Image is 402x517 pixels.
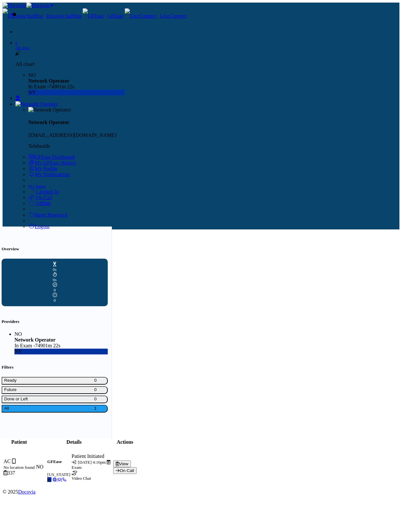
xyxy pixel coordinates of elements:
small: No location found [4,465,35,470]
div: All clear! [15,46,399,50]
img: Network Operator [28,107,71,113]
span: 1 [94,406,105,412]
h5: Filters [2,365,108,370]
span: 0 [94,397,105,402]
a: 0 All clear! [15,41,399,50]
img: Docovia Staffing [3,8,43,24]
span: Patient Initiated [72,453,105,459]
img: Docovia [26,3,49,8]
span: ny [47,477,51,482]
small: [US_STATE] [47,472,70,477]
div: In Exam - [28,84,125,90]
span: [DATE] 4:16pm [78,460,106,465]
a: Docovia Staffing [3,13,81,19]
span: Offline [36,201,51,206]
footer: © 2025 [3,489,399,495]
span: 74901m 22s [35,343,60,348]
a: Docovia [3,3,53,8]
button: View [113,460,131,467]
a: Clocked In [28,189,59,194]
div: Exam [72,465,112,470]
a: LiveConnect [125,13,186,19]
span: NO [36,464,43,469]
small: Date Created [72,460,107,465]
div: 0s [8,272,101,282]
div: 0s [8,262,101,272]
div: 0 All clear! [15,50,125,95]
p: Telehealth [28,143,399,149]
div: Video Chat [72,476,112,481]
strong: Network Operator [28,78,69,84]
span: Clocked In [36,189,59,194]
th: Patient [3,439,35,445]
div: 0 [8,282,101,293]
img: LiveConnect [125,8,157,24]
button: Ready0 [2,377,108,385]
h4: Network Operator [28,120,399,125]
button: Future0 [2,386,108,394]
a: My GFEase History [28,160,76,165]
a: Docovia [18,489,35,495]
th: Actions [113,439,137,445]
span: NO [14,331,22,337]
span: 0 [94,378,105,384]
a: GFEase Dashboard [28,154,75,160]
a: My Profile [28,166,57,171]
p: [EMAIL_ADDRESS][DOMAIN_NAME] [28,132,399,138]
a: Logout [28,224,50,229]
div: In Exam - [14,343,108,349]
h5: Providers [2,319,108,324]
div: Basic example [2,377,108,414]
th: Details [36,439,112,445]
a: GFEase [83,13,123,19]
img: Docovia [3,3,25,8]
span: AC [4,459,11,464]
span: On Call [36,195,52,200]
p: All clear! [15,61,125,67]
button: All1 [2,405,108,413]
span: NO [28,72,36,78]
button: Done or Left0 [2,396,108,403]
div: NY [28,90,125,95]
a: My Notifications [28,172,70,177]
img: Network Operator [15,101,58,107]
button: On Call [113,467,136,474]
a: My Status [28,183,46,189]
div: NY [14,349,108,354]
span: My Status [28,184,46,189]
img: GFEase [83,8,104,24]
a: On Call [28,195,52,200]
strong: Network Operator [14,337,56,343]
h5: Overview [2,246,108,252]
div: 337 [4,470,35,476]
a: Offline [28,201,51,206]
a: Reset Password [28,212,67,218]
span: 74901m 22s [49,84,74,89]
span: 0 [94,387,105,393]
div: 0 [8,293,101,303]
div: 0 [15,41,399,46]
h5: GFEase [47,459,70,464]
